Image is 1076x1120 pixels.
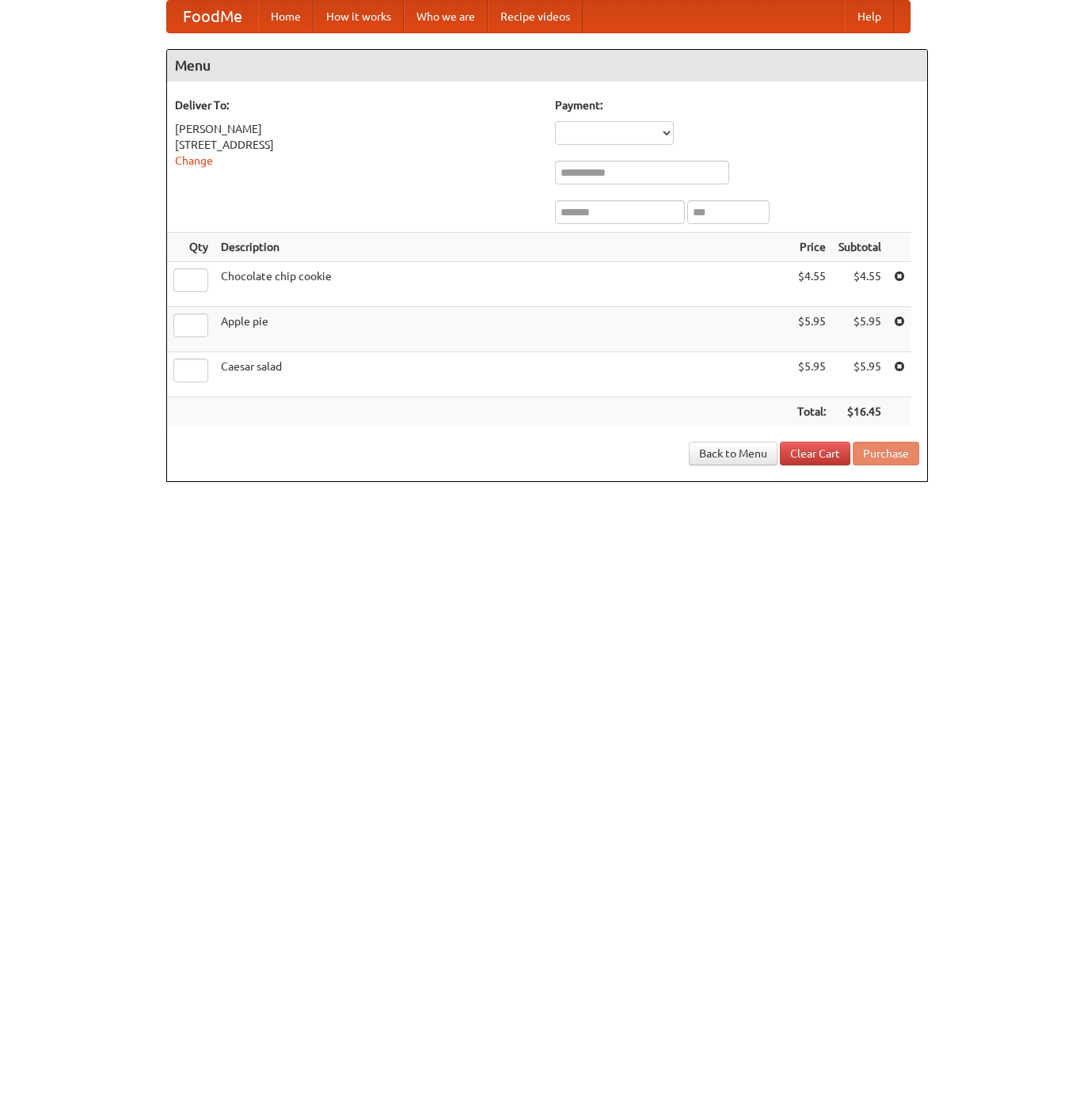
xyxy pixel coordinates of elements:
[175,121,539,137] div: [PERSON_NAME]
[215,233,791,262] th: Description
[404,1,488,32] a: Who we are
[791,352,832,397] td: $5.95
[832,307,888,352] td: $5.95
[175,154,213,167] a: Change
[175,97,539,113] h5: Deliver To:
[258,1,314,32] a: Home
[215,262,791,307] td: Chocolate chip cookie
[832,352,888,397] td: $5.95
[488,1,583,32] a: Recipe videos
[555,97,919,113] h5: Payment:
[791,233,832,262] th: Price
[167,1,258,32] a: FoodMe
[215,352,791,397] td: Caesar salad
[314,1,404,32] a: How it works
[780,442,850,465] a: Clear Cart
[853,442,919,465] button: Purchase
[791,397,832,427] th: Total:
[167,233,215,262] th: Qty
[167,50,927,82] h4: Menu
[832,397,888,427] th: $16.45
[215,307,791,352] td: Apple pie
[832,233,888,262] th: Subtotal
[845,1,894,32] a: Help
[175,137,539,153] div: [STREET_ADDRESS]
[791,307,832,352] td: $5.95
[689,442,778,465] a: Back to Menu
[832,262,888,307] td: $4.55
[791,262,832,307] td: $4.55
